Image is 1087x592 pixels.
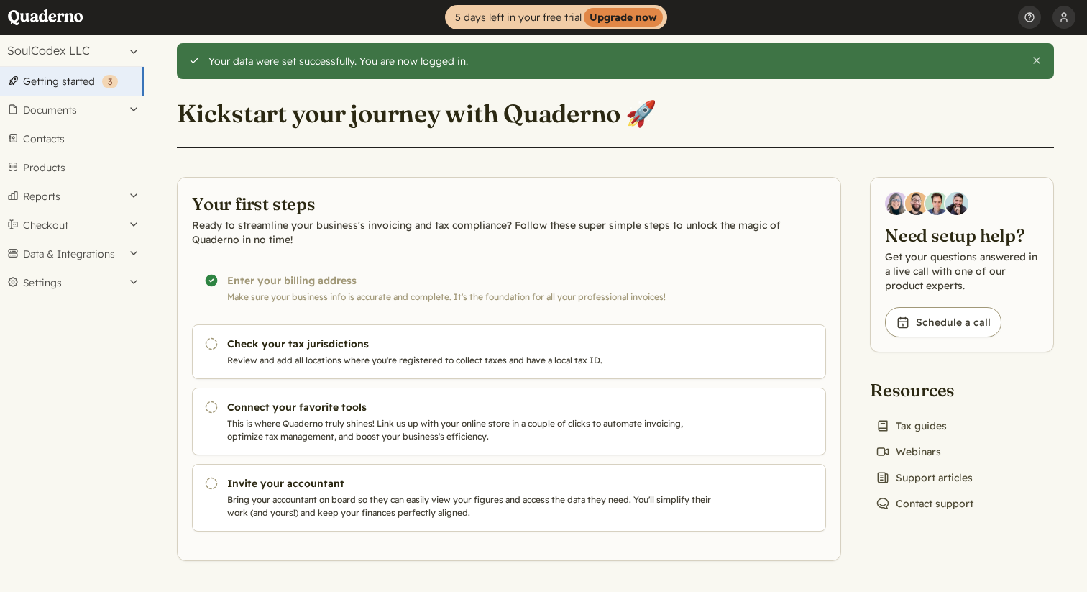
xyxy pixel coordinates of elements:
h2: Need setup help? [885,224,1039,247]
button: Close this alert [1031,55,1042,66]
span: 3 [108,76,112,87]
p: Bring your accountant on board so they can easily view your figures and access the data they need... [227,493,717,519]
h2: Resources [870,378,979,401]
a: Contact support [870,493,979,514]
a: Invite your accountant Bring your accountant on board so they can easily view your figures and ac... [192,464,826,532]
p: Get your questions answered in a live call with one of our product experts. [885,250,1039,293]
a: Webinars [870,442,947,462]
a: Check your tax jurisdictions Review and add all locations where you're registered to collect taxe... [192,324,826,379]
a: Connect your favorite tools This is where Quaderno truly shines! Link us up with your online stor... [192,388,826,455]
a: Support articles [870,468,978,488]
div: Your data were set successfully. You are now logged in. [208,55,1020,68]
a: 5 days left in your free trialUpgrade now [445,5,667,29]
h1: Kickstart your journey with Quaderno 🚀 [177,98,656,129]
strong: Upgrade now [584,8,663,27]
h3: Invite your accountant [227,476,717,491]
img: Ivo Oltmans, Business Developer at Quaderno [925,192,948,215]
img: Diana Carrasco, Account Executive at Quaderno [885,192,908,215]
img: Jairo Fumero, Account Executive at Quaderno [905,192,928,215]
h3: Check your tax jurisdictions [227,337,717,351]
a: Tax guides [870,416,953,436]
a: Schedule a call [885,307,1001,337]
h3: Connect your favorite tools [227,400,717,414]
p: Review and add all locations where you're registered to collect taxes and have a local tax ID. [227,354,717,367]
h2: Your first steps [192,192,826,215]
p: This is where Quaderno truly shines! Link us up with your online store in a couple of clicks to a... [227,417,717,443]
p: Ready to streamline your business's invoicing and tax compliance? Follow these super simple steps... [192,218,826,247]
img: Javier Rubio, DevRel at Quaderno [945,192,968,215]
